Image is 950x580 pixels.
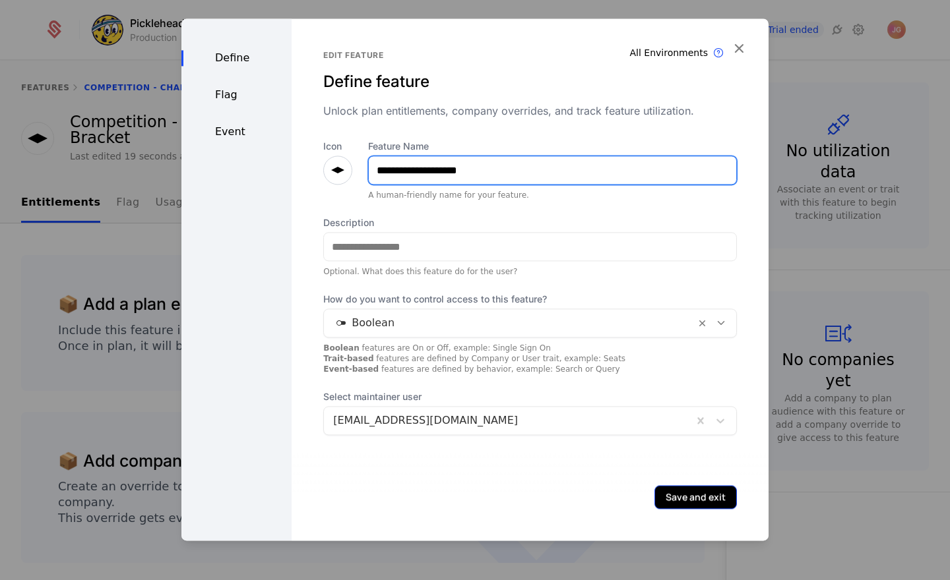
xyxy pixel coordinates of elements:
[654,485,737,509] button: Save and exit
[323,71,737,92] div: Define feature
[323,50,737,61] div: Edit feature
[368,190,737,200] div: A human-friendly name for your feature.
[181,124,292,140] div: Event
[323,390,737,403] span: Select maintainer user
[323,103,737,119] div: Unlock plan entitlements, company overrides, and track feature utilization.
[323,293,737,306] span: How do you want to control access to this feature?
[323,354,373,363] strong: Trait-based
[323,216,737,229] label: Description
[323,266,737,277] div: Optional. What does this feature do for the user?
[323,364,379,374] strong: Event-based
[181,50,292,66] div: Define
[368,140,737,153] label: Feature Name
[630,46,709,59] div: All Environments
[323,140,352,153] label: Icon
[323,343,737,374] div: features are On or Off, example: Single Sign On features are defined by Company or User trait, ex...
[323,343,360,353] strong: Boolean
[181,87,292,103] div: Flag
